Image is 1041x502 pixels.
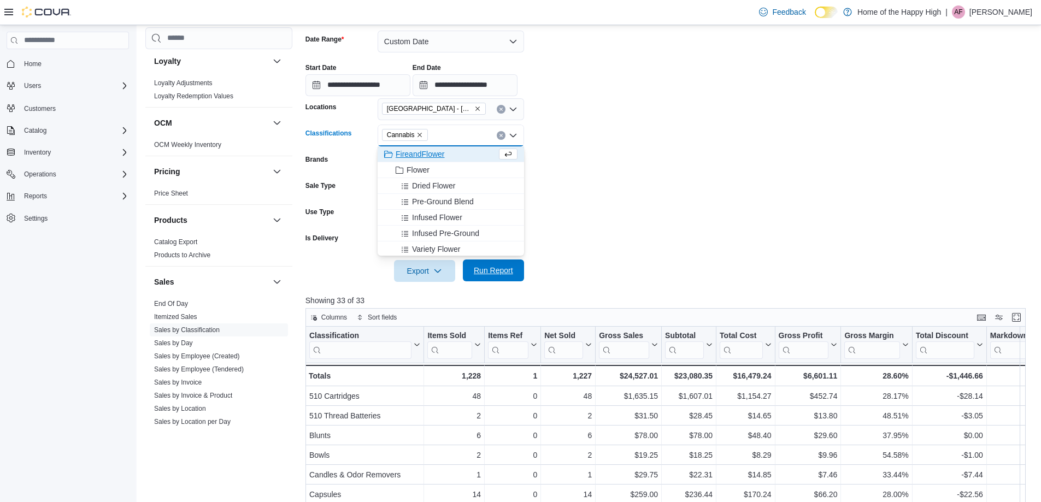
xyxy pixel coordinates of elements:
[720,488,771,501] div: $170.24
[599,369,658,382] div: $24,527.01
[954,5,962,19] span: AF
[378,178,524,194] button: Dried Flower
[427,448,481,462] div: 2
[544,448,592,462] div: 2
[665,369,713,382] div: $23,080.35
[305,35,344,44] label: Date Range
[24,60,42,68] span: Home
[305,129,352,138] label: Classifications
[387,103,472,114] span: [GEOGRAPHIC_DATA] - [GEOGRAPHIC_DATA] - Fire & Flower
[413,74,517,96] input: Press the down key to open a popover containing a calendar.
[154,404,206,413] span: Sales by Location
[844,331,899,359] div: Gross Margin
[969,5,1032,19] p: [PERSON_NAME]
[154,215,268,226] button: Products
[474,265,513,276] span: Run Report
[20,211,129,225] span: Settings
[305,155,328,164] label: Brands
[778,369,837,382] div: $6,601.11
[915,331,983,359] button: Total Discount
[24,192,47,200] span: Reports
[154,92,233,101] span: Loyalty Redemption Values
[154,378,202,387] span: Sales by Invoice
[154,56,268,67] button: Loyalty
[778,331,828,341] div: Gross Profit
[154,417,231,426] span: Sales by Location per Day
[378,226,524,241] button: Infused Pre-Ground
[309,331,411,359] div: Classification
[427,468,481,481] div: 1
[915,409,983,422] div: -$3.05
[20,57,46,70] a: Home
[915,448,983,462] div: -$1.00
[544,331,592,359] button: Net Sold
[154,117,172,128] h3: OCM
[309,331,411,341] div: Classification
[20,168,129,181] span: Operations
[321,313,347,322] span: Columns
[488,409,537,422] div: 0
[665,331,704,359] div: Subtotal
[416,132,423,138] button: Remove Cannabis from selection in this group
[599,331,649,359] div: Gross Sales
[368,313,397,322] span: Sort fields
[412,244,460,255] span: Variety Flower
[270,55,284,68] button: Loyalty
[145,187,292,204] div: Pricing
[20,168,61,181] button: Operations
[154,326,220,334] a: Sales by Classification
[378,210,524,226] button: Infused Flower
[720,389,771,403] div: $1,154.27
[154,238,197,246] a: Catalog Export
[427,409,481,422] div: 2
[720,429,771,442] div: $48.40
[778,389,837,403] div: $452.74
[305,63,337,72] label: Start Date
[407,164,430,175] span: Flower
[378,241,524,257] button: Variety Flower
[20,79,129,92] span: Users
[599,331,658,359] button: Gross Sales
[778,468,837,481] div: $7.46
[844,409,908,422] div: 48.51%
[544,429,592,442] div: 6
[755,1,810,23] a: Feedback
[488,429,537,442] div: 0
[270,116,284,129] button: OCM
[20,190,51,203] button: Reports
[720,448,771,462] div: $8.29
[497,131,505,140] button: Clear input
[154,352,240,361] span: Sales by Employee (Created)
[154,339,193,347] a: Sales by Day
[20,146,55,159] button: Inventory
[975,311,988,324] button: Keyboard shortcuts
[305,208,334,216] label: Use Type
[24,126,46,135] span: Catalog
[488,448,537,462] div: 0
[270,214,284,227] button: Products
[915,429,983,442] div: $0.00
[2,145,133,160] button: Inventory
[154,238,197,246] span: Catalog Export
[154,251,210,259] span: Products to Archive
[599,429,658,442] div: $78.00
[488,468,537,481] div: 0
[915,468,983,481] div: -$7.44
[154,251,210,259] a: Products to Archive
[2,210,133,226] button: Settings
[20,212,52,225] a: Settings
[915,488,983,501] div: -$22.56
[844,369,908,382] div: 28.60%
[720,369,771,382] div: $16,479.24
[844,331,899,341] div: Gross Margin
[2,167,133,182] button: Operations
[20,124,129,137] span: Catalog
[20,190,129,203] span: Reports
[154,56,181,67] h3: Loyalty
[857,5,941,19] p: Home of the Happy High
[412,212,462,223] span: Infused Flower
[412,196,474,207] span: Pre-Ground Blend
[772,7,805,17] span: Feedback
[544,468,592,481] div: 1
[427,389,481,403] div: 48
